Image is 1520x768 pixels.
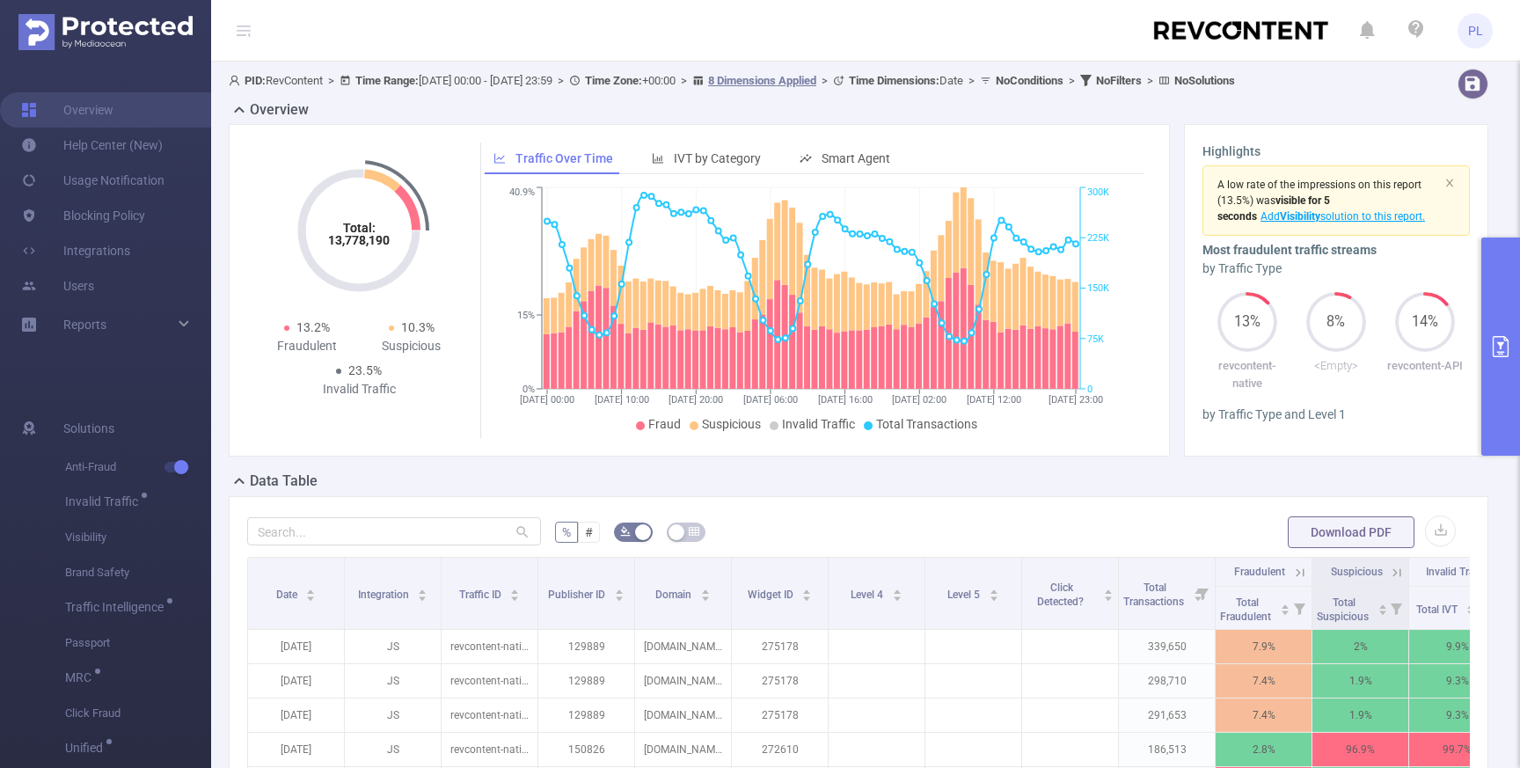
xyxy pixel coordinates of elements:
span: > [676,74,692,87]
a: Help Center (New) [21,128,163,163]
p: revcontent-native [442,630,537,663]
a: Reports [63,307,106,342]
div: Sort [614,587,625,597]
u: 8 Dimensions Applied [708,74,816,87]
tspan: 15% [517,310,535,321]
p: 9.3% [1409,699,1505,732]
p: 7.9% [1216,630,1312,663]
span: Total Transactions [1123,581,1187,608]
span: Suspicious [702,417,761,431]
i: icon: caret-up [614,587,624,592]
p: 186,513 [1119,733,1215,766]
i: icon: caret-down [1104,594,1114,599]
span: <Empty> [1314,359,1358,372]
i: icon: caret-up [418,587,427,592]
p: 7.4% [1216,699,1312,732]
span: Reports [63,318,106,332]
span: (13.5%) [1217,179,1425,223]
i: icon: caret-up [700,587,710,592]
p: revcontent-native [442,733,537,766]
span: Click Detected? [1037,581,1086,608]
span: Anti-Fraud [65,450,211,485]
span: Brand Safety [65,555,211,590]
p: revcontent-native [442,664,537,698]
b: No Conditions [996,74,1063,87]
p: [DOMAIN_NAME] [635,630,731,663]
p: 96.9% [1312,733,1408,766]
a: Blocking Policy [21,198,145,233]
div: Sort [801,587,812,597]
span: Solutions [63,411,114,446]
span: Date [276,589,300,601]
p: JS [345,664,441,698]
span: 13% [1217,315,1277,329]
span: Traffic Over Time [515,151,613,165]
i: icon: caret-up [1466,602,1476,607]
span: 14% [1395,315,1455,329]
b: Most fraudulent traffic streams [1202,243,1377,257]
i: icon: caret-down [418,594,427,599]
div: by Traffic Type [1202,260,1470,278]
tspan: [DATE] 00:00 [520,394,574,406]
p: [DOMAIN_NAME] [635,733,731,766]
tspan: 0 [1087,384,1092,395]
span: > [1063,74,1080,87]
i: icon: user [229,75,245,86]
p: JS [345,733,441,766]
span: Passport [65,625,211,661]
span: RevContent [DATE] 00:00 - [DATE] 23:59 +00:00 [229,74,1235,87]
p: 275178 [732,630,828,663]
span: Fraud [648,417,681,431]
p: 9.9% [1409,630,1505,663]
i: icon: caret-down [1280,608,1290,613]
p: 2.8% [1216,733,1312,766]
p: 2% [1312,630,1408,663]
span: > [1142,74,1158,87]
tspan: 40.9% [509,187,535,199]
span: > [323,74,340,87]
p: 275178 [732,699,828,732]
b: Time Range: [355,74,419,87]
i: icon: caret-down [306,594,316,599]
div: Sort [1377,602,1388,612]
tspan: [DATE] 16:00 [818,394,873,406]
span: Add solution to this report. [1257,210,1425,223]
a: Usage Notification [21,163,164,198]
i: icon: caret-down [1466,608,1476,613]
b: Time Zone: [585,74,642,87]
i: Filter menu [1384,587,1408,629]
span: Fraudulent [1234,566,1285,578]
span: Invalid Traffic [65,495,144,508]
i: icon: caret-up [892,587,902,592]
i: icon: caret-up [802,587,812,592]
tspan: 75K [1087,333,1104,345]
p: JS [345,699,441,732]
tspan: [DATE] 20:00 [669,394,723,406]
span: > [552,74,569,87]
i: icon: caret-up [1377,602,1387,607]
p: 7.4% [1216,664,1312,698]
i: icon: bg-colors [620,526,631,537]
span: % [562,525,571,539]
span: Smart Agent [822,151,890,165]
tspan: [DATE] 02:00 [892,394,946,406]
i: icon: bar-chart [652,152,664,165]
span: Unified [65,742,109,754]
span: A low rate of the impressions on this report [1217,179,1421,191]
p: revcontent-native [1202,357,1291,391]
i: icon: caret-down [989,594,998,599]
tspan: Total: [343,221,376,235]
h2: Overview [250,99,309,121]
a: Integrations [21,233,130,268]
a: Overview [21,92,113,128]
span: Total IVT [1416,603,1460,616]
span: Invalid Traffic [1426,566,1489,578]
p: 1.9% [1312,699,1408,732]
span: PL [1468,13,1483,48]
b: PID: [245,74,266,87]
i: icon: caret-up [1104,587,1114,592]
span: Traffic ID [459,589,504,601]
tspan: 150K [1087,283,1109,295]
i: icon: caret-down [614,594,624,599]
i: icon: table [689,526,699,537]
